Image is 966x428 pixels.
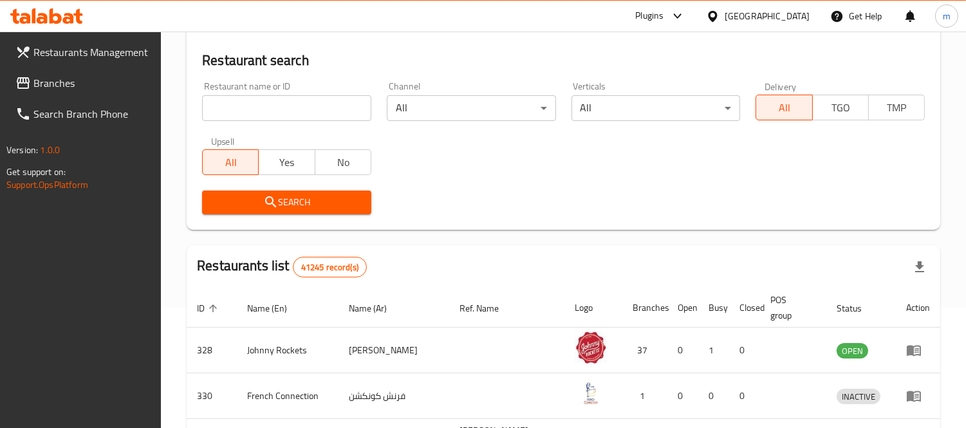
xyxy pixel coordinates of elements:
[187,373,237,419] td: 330
[293,257,367,277] div: Total records count
[571,95,741,121] div: All
[667,288,698,328] th: Open
[812,95,869,120] button: TGO
[874,98,920,117] span: TMP
[818,98,864,117] span: TGO
[906,342,930,358] div: Menu
[6,142,38,158] span: Version:
[202,191,371,214] button: Search
[33,75,151,91] span: Branches
[197,301,221,316] span: ID
[197,256,367,277] h2: Restaurants list
[5,37,162,68] a: Restaurants Management
[667,373,698,419] td: 0
[729,373,760,419] td: 0
[258,149,315,175] button: Yes
[756,95,812,120] button: All
[247,301,304,316] span: Name (En)
[33,106,151,122] span: Search Branch Phone
[698,288,729,328] th: Busy
[460,301,516,316] span: Ref. Name
[725,9,810,23] div: [GEOGRAPHIC_DATA]
[906,388,930,404] div: Menu
[622,373,667,419] td: 1
[40,142,60,158] span: 1.0.0
[5,68,162,98] a: Branches
[622,328,667,373] td: 37
[698,373,729,419] td: 0
[187,328,237,373] td: 328
[729,288,760,328] th: Closed
[315,149,371,175] button: No
[667,328,698,373] td: 0
[770,292,811,323] span: POS group
[564,288,622,328] th: Logo
[33,44,151,60] span: Restaurants Management
[6,176,88,193] a: Support.OpsPlatform
[837,389,880,404] span: INACTIVE
[339,373,449,419] td: فرنش كونكشن
[837,301,878,316] span: Status
[237,373,339,419] td: French Connection
[761,98,807,117] span: All
[5,98,162,129] a: Search Branch Phone
[575,377,607,409] img: French Connection
[575,331,607,364] img: Johnny Rockets
[698,328,729,373] td: 1
[264,153,310,172] span: Yes
[211,136,235,145] label: Upsell
[208,153,254,172] span: All
[837,344,868,358] span: OPEN
[339,328,449,373] td: [PERSON_NAME]
[622,288,667,328] th: Branches
[293,261,366,274] span: 41245 record(s)
[212,194,361,210] span: Search
[904,252,935,283] div: Export file
[765,82,797,91] label: Delivery
[387,95,556,121] div: All
[237,328,339,373] td: Johnny Rockets
[868,95,925,120] button: TMP
[202,51,925,70] h2: Restaurant search
[729,328,760,373] td: 0
[837,343,868,358] div: OPEN
[202,95,371,121] input: Search for restaurant name or ID..
[6,163,66,180] span: Get support on:
[349,301,404,316] span: Name (Ar)
[943,9,951,23] span: m
[635,8,664,24] div: Plugins
[896,288,940,328] th: Action
[320,153,366,172] span: No
[202,149,259,175] button: All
